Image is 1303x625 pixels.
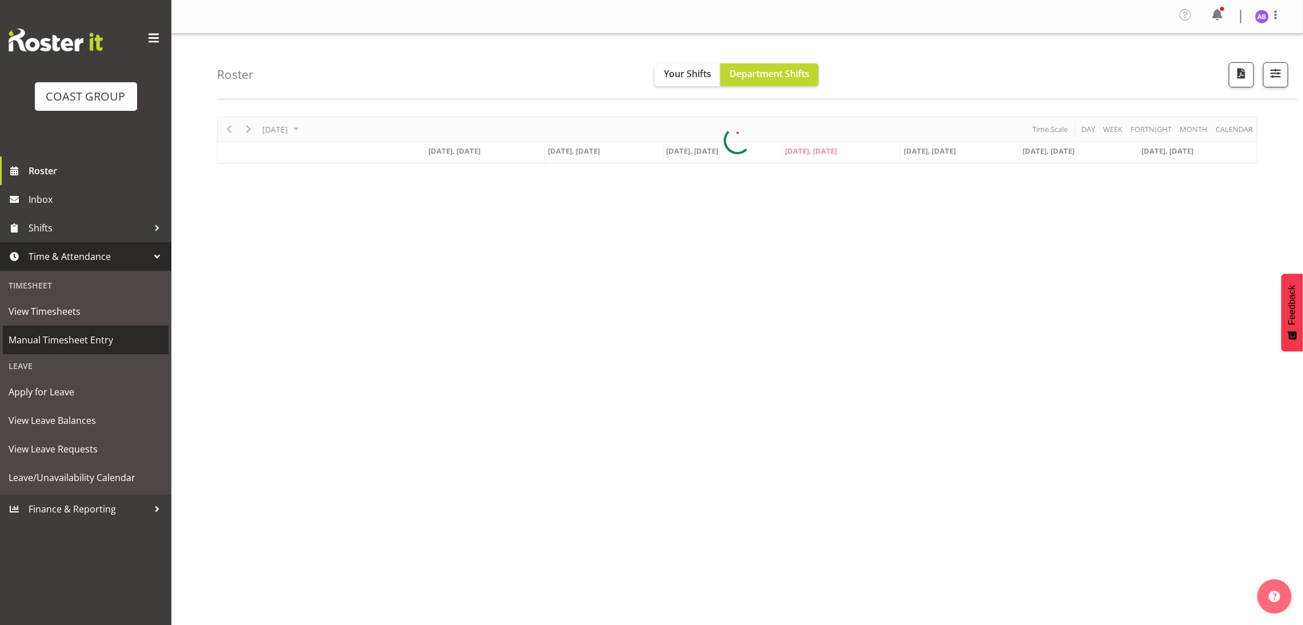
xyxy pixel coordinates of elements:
button: Your Shifts [655,63,720,86]
h4: Roster [217,68,254,81]
span: Roster [29,162,166,179]
span: Manual Timesheet Entry [9,331,163,348]
span: Feedback [1287,285,1297,325]
button: Download a PDF of the roster according to the set date range. [1229,62,1254,87]
span: View Leave Requests [9,440,163,458]
img: help-xxl-2.png [1269,591,1280,602]
div: COAST GROUP [46,88,126,105]
div: Timeline Week of September 4, 2025 [217,117,1257,164]
span: Shifts [29,219,149,237]
div: Timesheet [3,274,169,297]
img: Rosterit website logo [9,29,103,51]
a: Apply for Leave [3,378,169,406]
a: View Leave Requests [3,435,169,463]
button: Feedback - Show survey [1281,274,1303,351]
a: Leave/Unavailability Calendar [3,463,169,492]
button: Department Shifts [720,63,819,86]
a: Manual Timesheet Entry [3,326,169,354]
img: amy-buchanan3142.jpg [1255,10,1269,23]
button: Filter Shifts [1263,62,1288,87]
span: Finance & Reporting [29,500,149,518]
a: View Timesheets [3,297,169,326]
span: Inbox [29,191,166,208]
span: Department Shifts [729,67,809,80]
span: View Timesheets [9,303,163,320]
span: Apply for Leave [9,383,163,400]
span: Your Shifts [664,67,711,80]
div: Leave [3,354,169,378]
span: View Leave Balances [9,412,163,429]
a: View Leave Balances [3,406,169,435]
span: Time & Attendance [29,248,149,265]
span: Leave/Unavailability Calendar [9,469,163,486]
